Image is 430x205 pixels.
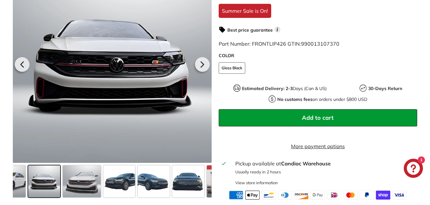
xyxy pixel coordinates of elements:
strong: Best price guarantee [227,27,273,33]
strong: No customs fees [277,96,312,102]
img: discover [294,191,309,200]
strong: Estimated Delivery: 2-3 [242,86,293,91]
span: Part Number: FRONTLIP426 GTIN: [219,41,339,47]
button: Add to cart [219,109,418,126]
span: Add to cart [302,114,334,121]
p: on orders under $800 USD [277,96,367,103]
strong: Candiac Warehouse [281,160,331,167]
img: shopify_pay [376,191,390,200]
img: apple_pay [245,191,260,200]
a: More payment options [219,142,418,150]
div: Pickup available at [235,160,414,167]
p: Days (Can & US) [242,85,327,92]
strong: 30-Days Return [368,86,402,91]
span: 990013107370 [301,41,339,47]
span: i [274,27,280,33]
img: paypal [360,191,374,200]
inbox-online-store-chat: Shopify online store chat [402,159,425,179]
img: google_pay [311,191,325,200]
div: View store information [235,180,278,186]
div: Summer Sale is On! [219,4,271,18]
p: Usually ready in 2 hours [235,169,414,175]
img: diners_club [278,191,292,200]
img: american_express [229,191,243,200]
label: COLOR [219,52,418,59]
img: ideal [327,191,341,200]
img: master [343,191,358,200]
img: bancontact [262,191,276,200]
img: visa [392,191,407,200]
